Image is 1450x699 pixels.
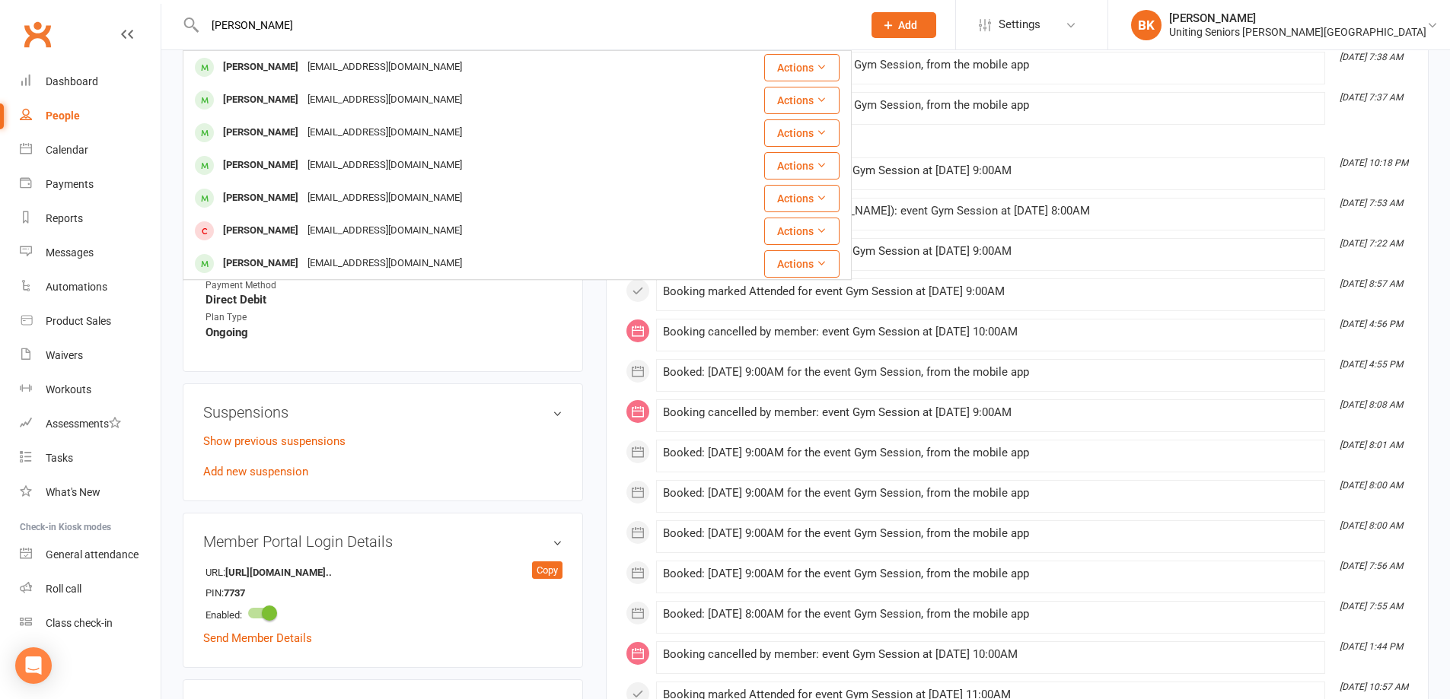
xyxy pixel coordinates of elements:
[46,418,121,430] div: Assessments
[1340,682,1408,692] i: [DATE] 10:57 AM
[46,486,100,498] div: What's New
[218,56,303,78] div: [PERSON_NAME]
[1340,92,1403,103] i: [DATE] 7:37 AM
[764,218,840,245] button: Actions
[20,167,161,202] a: Payments
[46,583,81,595] div: Roll call
[46,281,107,293] div: Automations
[46,212,83,224] div: Reports
[663,59,1318,71] div: Booked: [DATE] 9:00AM for the event Gym Session, from the mobile app
[46,110,80,122] div: People
[1340,440,1403,450] i: [DATE] 8:01 AM
[898,19,917,31] span: Add
[18,15,56,53] a: Clubworx
[663,446,1318,459] div: Booked: [DATE] 9:00AM for the event Gym Session, from the mobile app
[224,586,311,602] strong: 7737
[203,404,562,421] h3: Suspensions
[663,648,1318,661] div: Booking cancelled by member: event Gym Session at [DATE] 10:00AM
[303,56,467,78] div: [EMAIL_ADDRESS][DOMAIN_NAME]
[764,250,840,278] button: Actions
[1169,25,1426,39] div: Uniting Seniors [PERSON_NAME][GEOGRAPHIC_DATA]
[20,373,161,407] a: Workouts
[218,89,303,111] div: [PERSON_NAME]
[663,285,1318,298] div: Booking marked Attended for event Gym Session at [DATE] 9:00AM
[20,572,161,606] a: Roll call
[663,245,1318,258] div: Booking cancelled by member: event Gym Session at [DATE] 9:00AM
[203,631,312,645] a: Send Member Details
[1340,641,1403,652] i: [DATE] 1:44 PM
[663,164,1318,177] div: Booking cancelled by member: event Gym Session at [DATE] 9:00AM
[20,99,161,133] a: People
[46,617,113,629] div: Class check-in
[46,144,88,156] div: Calendar
[764,87,840,114] button: Actions
[1340,198,1403,208] i: [DATE] 7:53 AM
[46,178,94,190] div: Payments
[1340,52,1403,62] i: [DATE] 7:38 AM
[20,538,161,572] a: General attendance kiosk mode
[225,565,332,581] strong: [URL][DOMAIN_NAME]..
[200,14,852,36] input: Search...
[218,122,303,144] div: [PERSON_NAME]
[20,202,161,236] a: Reports
[663,608,1318,621] div: Booked: [DATE] 8:00AM for the event Gym Session, from the mobile app
[20,65,161,99] a: Dashboard
[764,185,840,212] button: Actions
[663,527,1318,540] div: Booked: [DATE] 9:00AM for the event Gym Session, from the mobile app
[1340,561,1403,571] i: [DATE] 7:56 AM
[206,293,562,307] strong: Direct Debit
[303,220,467,242] div: [EMAIL_ADDRESS][DOMAIN_NAME]
[218,154,303,176] div: [PERSON_NAME]
[206,310,331,325] div: Plan Type
[20,236,161,270] a: Messages
[218,220,303,242] div: [PERSON_NAME]
[663,366,1318,379] div: Booked: [DATE] 9:00AM for the event Gym Session, from the mobile app
[663,567,1318,580] div: Booked: [DATE] 9:00AM for the event Gym Session, from the mobile app
[1340,157,1408,168] i: [DATE] 10:18 PM
[626,132,1409,157] li: [DATE]
[46,315,111,327] div: Product Sales
[872,12,936,38] button: Add
[20,270,161,304] a: Automations
[764,54,840,81] button: Actions
[532,561,562,580] div: Copy
[1340,238,1403,249] i: [DATE] 7:22 AM
[1340,520,1403,531] i: [DATE] 8:00 AM
[303,122,467,144] div: [EMAIL_ADDRESS][DOMAIN_NAME]
[203,582,562,603] li: PIN:
[20,338,161,373] a: Waivers
[20,133,161,167] a: Calendar
[15,647,52,684] div: Open Intercom Messenger
[46,246,94,259] div: Messages
[20,606,161,640] a: Class kiosk mode
[1340,480,1403,491] i: [DATE] 8:00 AM
[203,561,562,583] li: URL:
[303,89,467,111] div: [EMAIL_ADDRESS][DOMAIN_NAME]
[46,548,139,561] div: General attendance
[663,99,1318,112] div: Booked: [DATE] 9:00AM for the event Gym Session, from the mobile app
[46,452,73,464] div: Tasks
[999,8,1040,42] span: Settings
[1340,601,1403,612] i: [DATE] 7:55 AM
[203,533,562,550] h3: Member Portal Login Details
[203,434,346,448] a: Show previous suspensions
[764,152,840,180] button: Actions
[206,278,331,293] div: Payment Method
[46,349,83,361] div: Waivers
[1340,359,1403,370] i: [DATE] 4:55 PM
[218,253,303,275] div: [PERSON_NAME]
[303,154,467,176] div: [EMAIL_ADDRESS][DOMAIN_NAME]
[303,253,467,275] div: [EMAIL_ADDRESS][DOMAIN_NAME]
[46,383,91,396] div: Workouts
[663,326,1318,338] div: Booking cancelled by member: event Gym Session at [DATE] 10:00AM
[764,119,840,147] button: Actions
[20,304,161,338] a: Product Sales
[1169,11,1426,25] div: [PERSON_NAME]
[206,326,562,339] strong: Ongoing
[20,407,161,441] a: Assessments
[663,205,1318,218] div: Booking cancelled by user ([PERSON_NAME]): event Gym Session at [DATE] 8:00AM
[20,475,161,510] a: What's New
[663,487,1318,500] div: Booked: [DATE] 9:00AM for the event Gym Session, from the mobile app
[218,187,303,209] div: [PERSON_NAME]
[1131,10,1162,40] div: BK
